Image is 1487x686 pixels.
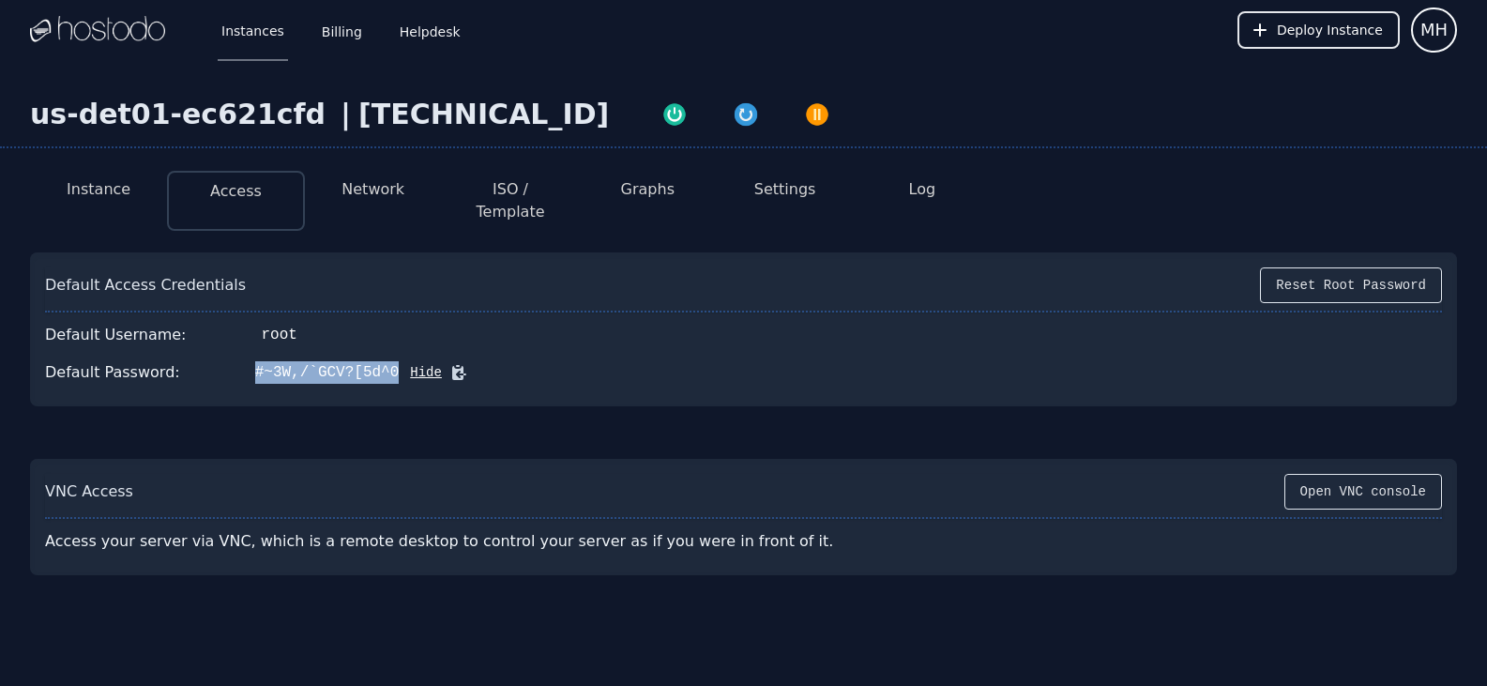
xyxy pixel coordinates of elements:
div: VNC Access [45,480,133,503]
button: Open VNC console [1284,474,1442,510]
button: Power Off [781,98,853,128]
span: MH [1420,17,1448,43]
button: Network [341,178,404,201]
div: [TECHNICAL_ID] [358,98,609,131]
img: Power On [661,101,688,128]
button: Restart [710,98,781,128]
button: User menu [1411,8,1457,53]
button: Deploy Instance [1237,11,1400,49]
div: root [262,324,297,346]
div: Default Access Credentials [45,274,246,297]
div: Default Username: [45,324,187,346]
div: Default Password: [45,361,180,384]
div: | [333,98,358,131]
button: Hide [399,363,442,382]
div: #~3W,/`GCV?[5d^0 [255,361,400,384]
img: Restart [733,101,759,128]
div: us-det01-ec621cfd [30,98,333,131]
span: Deploy Instance [1277,21,1383,39]
div: Access your server via VNC, which is a remote desktop to control your server as if you were in fr... [45,523,886,560]
button: Log [909,178,936,201]
img: Power Off [804,101,830,128]
button: ISO / Template [457,178,564,223]
button: Settings [754,178,816,201]
button: Instance [67,178,130,201]
img: Logo [30,16,165,44]
button: Reset Root Password [1260,267,1442,303]
button: Graphs [621,178,675,201]
button: Access [210,180,262,203]
button: Power On [639,98,710,128]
